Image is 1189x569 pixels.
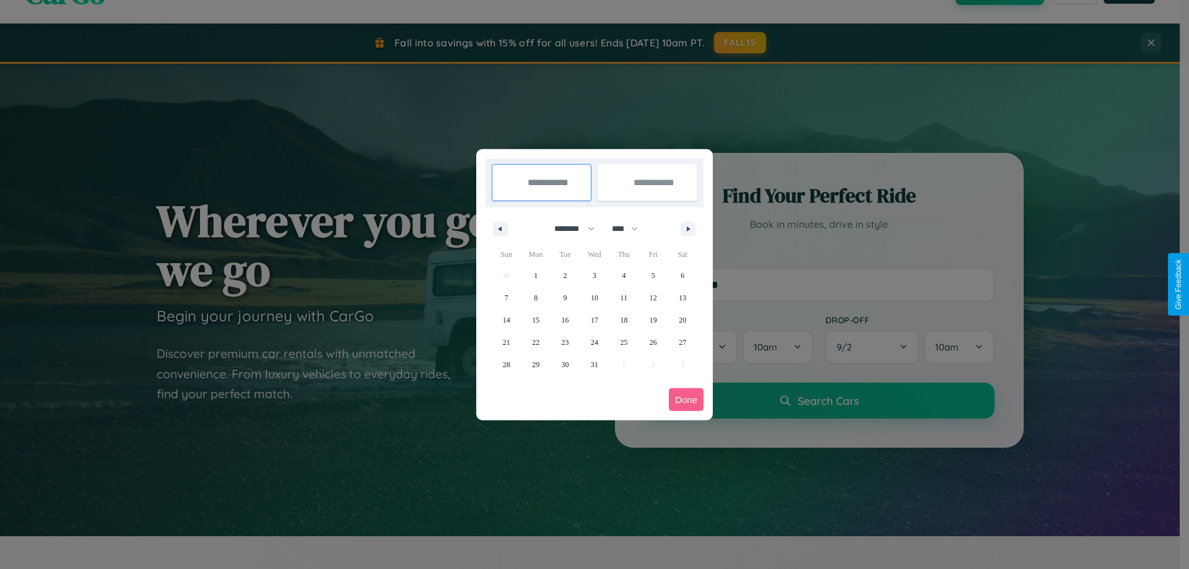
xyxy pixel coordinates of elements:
[679,331,686,354] span: 27
[503,354,510,376] span: 28
[609,309,638,331] button: 18
[668,309,697,331] button: 20
[650,287,657,309] span: 12
[532,354,539,376] span: 29
[609,245,638,264] span: Thu
[562,331,569,354] span: 23
[593,264,596,287] span: 3
[551,354,580,376] button: 30
[551,287,580,309] button: 9
[638,245,668,264] span: Fri
[650,309,657,331] span: 19
[651,264,655,287] span: 5
[492,354,521,376] button: 28
[564,264,567,287] span: 2
[580,354,609,376] button: 31
[492,309,521,331] button: 14
[580,309,609,331] button: 17
[638,287,668,309] button: 12
[532,331,539,354] span: 22
[622,264,625,287] span: 4
[580,331,609,354] button: 24
[551,309,580,331] button: 16
[591,354,598,376] span: 31
[620,331,627,354] span: 25
[492,287,521,309] button: 7
[591,331,598,354] span: 24
[562,309,569,331] span: 16
[551,331,580,354] button: 23
[681,264,684,287] span: 6
[638,331,668,354] button: 26
[521,245,550,264] span: Mon
[580,264,609,287] button: 3
[521,264,550,287] button: 1
[591,287,598,309] span: 10
[668,264,697,287] button: 6
[564,287,567,309] span: 9
[505,287,508,309] span: 7
[521,287,550,309] button: 8
[532,309,539,331] span: 15
[521,331,550,354] button: 22
[679,287,686,309] span: 13
[580,245,609,264] span: Wed
[1174,259,1183,310] div: Give Feedback
[609,287,638,309] button: 11
[591,309,598,331] span: 17
[534,287,538,309] span: 8
[609,264,638,287] button: 4
[620,309,627,331] span: 18
[521,309,550,331] button: 15
[492,245,521,264] span: Sun
[650,331,657,354] span: 26
[580,287,609,309] button: 10
[679,309,686,331] span: 20
[638,264,668,287] button: 5
[562,354,569,376] span: 30
[609,331,638,354] button: 25
[668,245,697,264] span: Sat
[551,264,580,287] button: 2
[669,388,703,411] button: Done
[503,331,510,354] span: 21
[492,331,521,354] button: 21
[668,287,697,309] button: 13
[551,245,580,264] span: Tue
[638,309,668,331] button: 19
[668,331,697,354] button: 27
[534,264,538,287] span: 1
[521,354,550,376] button: 29
[621,287,628,309] span: 11
[503,309,510,331] span: 14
